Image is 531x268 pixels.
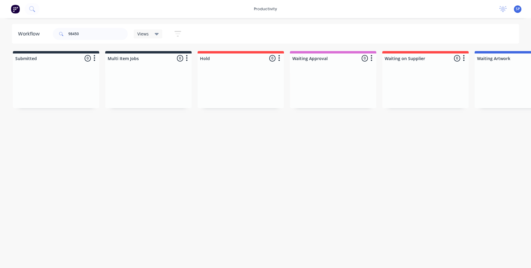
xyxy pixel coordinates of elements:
[18,30,43,38] div: Workflow
[137,31,149,37] span: Views
[516,6,520,12] span: SP
[251,5,280,14] div: productivity
[11,5,20,14] img: Factory
[68,28,128,40] input: Search for orders...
